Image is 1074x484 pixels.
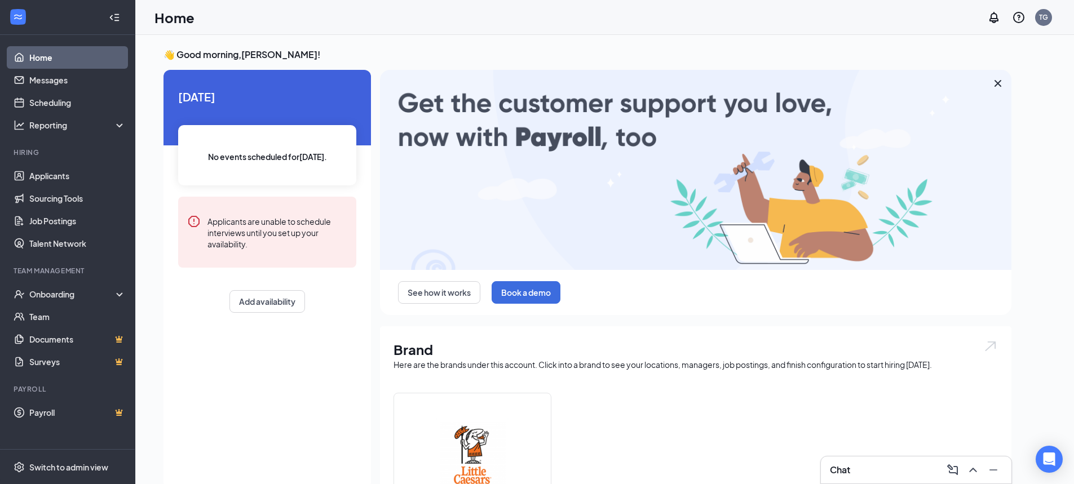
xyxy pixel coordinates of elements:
a: Sourcing Tools [29,187,126,210]
svg: Error [187,215,201,228]
span: [DATE] [178,88,356,105]
svg: Analysis [14,119,25,131]
a: SurveysCrown [29,350,126,373]
div: Switch to admin view [29,461,108,473]
svg: QuestionInfo [1012,11,1026,24]
a: DocumentsCrown [29,328,126,350]
div: Applicants are unable to schedule interviews until you set up your availability. [207,215,347,250]
div: TG [1039,12,1048,22]
svg: ChevronUp [966,463,980,477]
a: Home [29,46,126,69]
svg: Collapse [109,12,120,23]
button: ChevronUp [964,461,982,479]
img: payroll-large.gif [380,70,1011,270]
div: Reporting [29,119,126,131]
div: Here are the brands under this account. Click into a brand to see your locations, managers, job p... [394,359,998,370]
div: Open Intercom Messenger [1036,446,1063,473]
a: Scheduling [29,91,126,114]
div: Team Management [14,266,123,276]
a: PayrollCrown [29,401,126,424]
img: open.6027fd2a22e1237b5b06.svg [983,340,998,353]
span: No events scheduled for [DATE] . [208,150,327,163]
svg: Notifications [987,11,1001,24]
a: Applicants [29,165,126,187]
button: ComposeMessage [944,461,962,479]
h3: Chat [830,464,850,476]
a: Team [29,305,126,328]
svg: Minimize [987,463,1000,477]
h1: Brand [394,340,998,359]
a: Messages [29,69,126,91]
svg: UserCheck [14,288,25,300]
svg: Settings [14,461,25,473]
button: Add availability [229,290,305,313]
button: See how it works [398,281,480,304]
h1: Home [154,8,195,27]
div: Onboarding [29,288,116,300]
div: Payroll [14,384,123,394]
button: Book a demo [492,281,560,304]
svg: WorkstreamLogo [12,11,24,23]
svg: Cross [991,77,1005,90]
a: Job Postings [29,210,126,232]
svg: ComposeMessage [946,463,960,477]
div: Hiring [14,148,123,157]
h3: 👋 Good morning, [PERSON_NAME] ! [163,48,1011,61]
button: Minimize [984,461,1002,479]
a: Talent Network [29,232,126,255]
